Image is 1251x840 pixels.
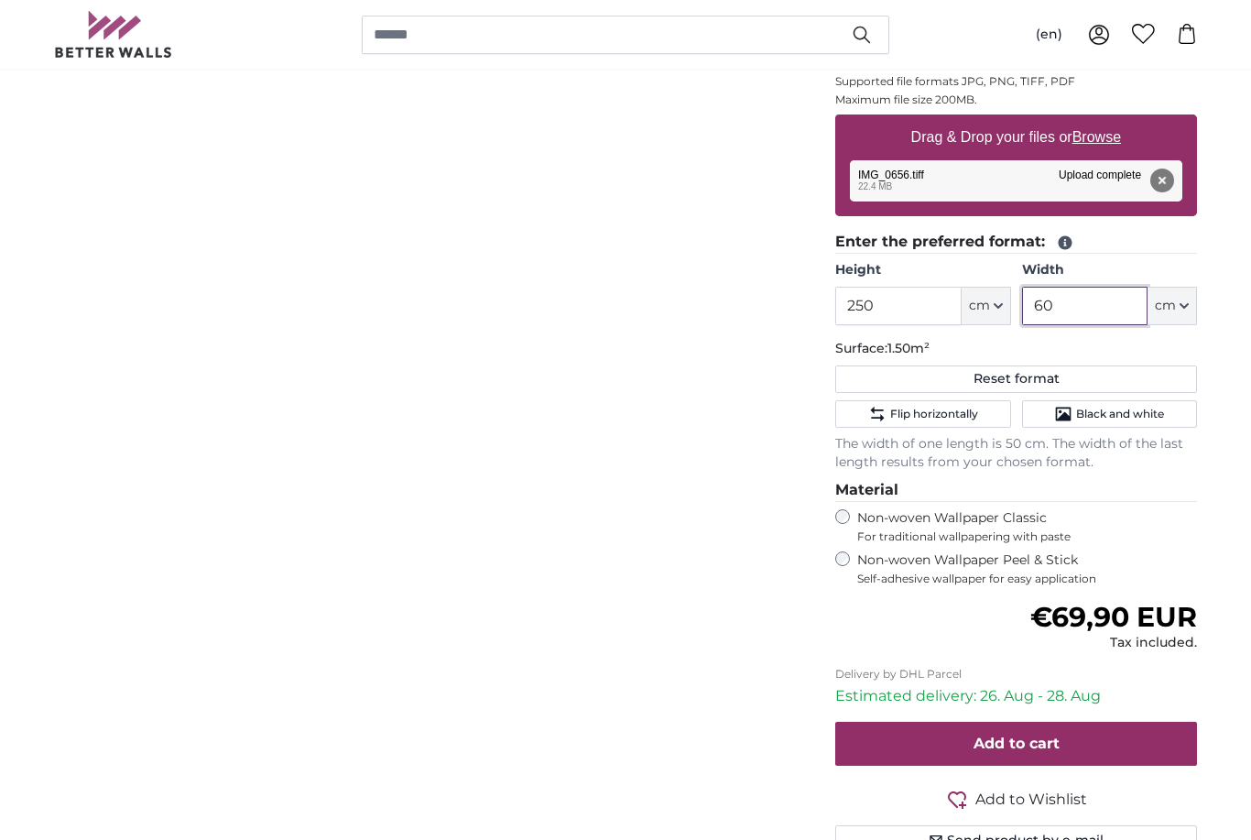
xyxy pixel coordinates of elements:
span: Add to Wishlist [975,789,1087,811]
button: Black and white [1022,400,1197,428]
span: cm [969,297,990,315]
label: Height [835,261,1010,279]
button: (en) [1021,18,1077,51]
p: Delivery by DHL Parcel [835,667,1197,682]
span: Add to cart [974,735,1060,752]
button: cm [1148,287,1197,325]
button: Add to cart [835,722,1197,766]
button: Flip horizontally [835,400,1010,428]
label: Non-woven Wallpaper Peel & Stick [857,551,1197,586]
u: Browse [1072,129,1121,145]
legend: Material [835,479,1197,502]
button: cm [962,287,1011,325]
span: 1.50m² [887,340,930,356]
span: €69,90 EUR [1030,600,1197,634]
span: Black and white [1076,407,1164,421]
span: Flip horizontally [890,407,978,421]
button: Reset format [835,365,1197,393]
label: Drag & Drop your files or [904,119,1128,156]
label: Width [1022,261,1197,279]
span: Self-adhesive wallpaper for easy application [857,572,1197,586]
p: Maximum file size 200MB. [835,93,1197,107]
legend: Enter the preferred format: [835,231,1197,254]
button: Add to Wishlist [835,788,1197,811]
p: The width of one length is 50 cm. The width of the last length results from your chosen format. [835,435,1197,472]
p: Surface: [835,340,1197,358]
img: Betterwalls [54,11,173,58]
p: Estimated delivery: 26. Aug - 28. Aug [835,685,1197,707]
span: cm [1155,297,1176,315]
span: For traditional wallpapering with paste [857,529,1197,544]
p: Supported file formats JPG, PNG, TIFF, PDF [835,74,1197,89]
div: Tax included. [1030,634,1197,652]
label: Non-woven Wallpaper Classic [857,509,1197,544]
